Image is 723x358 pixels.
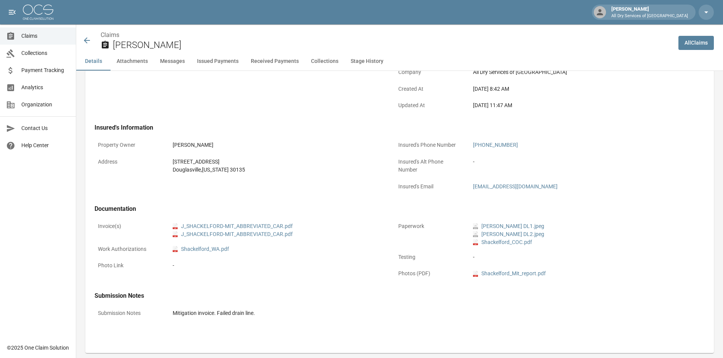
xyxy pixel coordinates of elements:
[473,238,532,246] a: pdfShackelford_COC.pdf
[21,101,70,109] span: Organization
[113,40,672,51] h2: [PERSON_NAME]
[95,219,163,234] p: Invoice(s)
[473,183,558,189] a: [EMAIL_ADDRESS][DOMAIN_NAME]
[95,258,163,273] p: Photo Link
[95,138,163,153] p: Property Owner
[173,309,683,317] div: Mitigation invoice. Failed drain line.
[473,101,683,109] div: [DATE] 11:47 AM
[611,13,688,19] p: All Dry Services of [GEOGRAPHIC_DATA]
[111,52,154,71] button: Attachments
[395,179,463,194] p: Insured's Email
[395,219,463,234] p: Paperwork
[395,154,463,177] p: Insured's Alt Phone Number
[395,266,463,281] p: Photos (PDF)
[345,52,390,71] button: Stage History
[101,31,672,40] nav: breadcrumb
[95,306,163,321] p: Submission Notes
[101,31,119,39] a: Claims
[76,52,111,71] button: Details
[5,5,20,20] button: open drawer
[395,138,463,153] p: Insured's Phone Number
[173,166,382,174] div: Douglasville , [US_STATE] 30135
[21,66,70,74] span: Payment Tracking
[473,230,544,238] a: jpeg[PERSON_NAME] DL2.jpeg
[473,142,518,148] a: [PHONE_NUMBER]
[191,52,245,71] button: Issued Payments
[245,52,305,71] button: Received Payments
[473,270,546,278] a: pdfShackelford_Mit_report.pdf
[76,52,723,71] div: anchor tabs
[7,344,69,352] div: © 2025 One Claim Solution
[95,154,163,169] p: Address
[21,124,70,132] span: Contact Us
[21,83,70,92] span: Analytics
[21,141,70,149] span: Help Center
[173,141,382,149] div: [PERSON_NAME]
[473,222,544,230] a: jpeg[PERSON_NAME] DL1.jpeg
[173,262,382,270] div: -
[173,158,382,166] div: [STREET_ADDRESS]
[173,230,293,238] a: pdfJ_SHACKELFORD-MIT_ABBREVIATED_CAR.pdf
[154,52,191,71] button: Messages
[473,68,683,76] div: All Dry Services of [GEOGRAPHIC_DATA]
[173,222,293,230] a: pdfJ_SHACKELFORD-MIT_ABBREVIATED_CAR.pdf
[95,124,686,132] h4: Insured's Information
[608,5,691,19] div: [PERSON_NAME]
[395,65,463,80] p: Company
[23,5,53,20] img: ocs-logo-white-transparent.png
[473,85,683,93] div: [DATE] 8:42 AM
[95,292,686,300] h4: Submission Notes
[21,49,70,57] span: Collections
[395,82,463,96] p: Created At
[473,253,683,261] div: -
[21,32,70,40] span: Claims
[173,245,229,253] a: pdfShackelford_WA.pdf
[305,52,345,71] button: Collections
[95,205,686,213] h4: Documentation
[95,242,163,257] p: Work Authorizations
[678,36,714,50] a: AllClaims
[395,250,463,265] p: Testing
[395,98,463,113] p: Updated At
[473,158,683,166] div: -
